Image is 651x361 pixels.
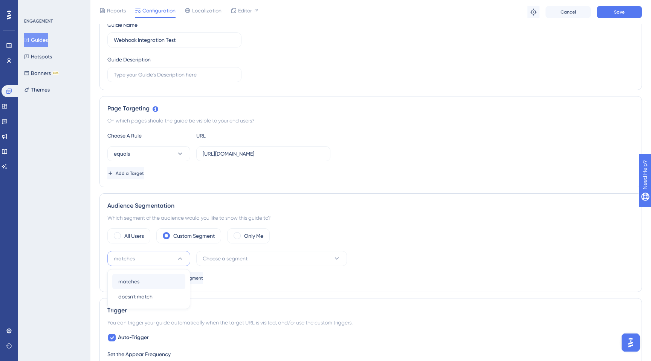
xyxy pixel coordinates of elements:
[107,350,634,359] div: Set the Appear Frequency
[244,231,263,240] label: Only Me
[203,150,324,158] input: yourwebsite.com/path
[52,71,59,75] div: BETA
[196,251,347,266] button: Choose a segment
[118,333,149,342] span: Auto-Trigger
[112,274,185,289] button: matches
[114,70,235,79] input: Type your Guide’s Description here
[142,6,176,15] span: Configuration
[124,231,144,240] label: All Users
[114,149,130,158] span: equals
[203,254,248,263] span: Choose a segment
[107,213,634,222] div: Which segment of the audience would you like to show this guide to?
[114,36,235,44] input: Type your Guide’s Name here
[116,170,144,176] span: Add a Target
[107,251,190,266] button: matches
[107,306,634,315] div: Trigger
[107,55,151,64] div: Guide Description
[107,104,634,113] div: Page Targeting
[107,131,190,140] div: Choose A Rule
[24,83,50,96] button: Themes
[24,18,53,24] div: ENGAGEMENT
[107,146,190,161] button: equals
[107,318,634,327] div: You can trigger your guide automatically when the target URL is visited, and/or use the custom tr...
[24,50,52,63] button: Hotspots
[196,131,279,140] div: URL
[107,201,634,210] div: Audience Segmentation
[107,20,138,29] div: Guide Name
[118,292,153,301] span: doesn't match
[561,9,576,15] span: Cancel
[107,116,634,125] div: On which pages should the guide be visible to your end users?
[24,33,48,47] button: Guides
[118,277,139,286] span: matches
[112,289,185,304] button: doesn't match
[107,6,126,15] span: Reports
[24,66,59,80] button: BannersBETA
[546,6,591,18] button: Cancel
[619,331,642,354] iframe: UserGuiding AI Assistant Launcher
[192,6,222,15] span: Localization
[597,6,642,18] button: Save
[614,9,625,15] span: Save
[238,6,252,15] span: Editor
[114,254,135,263] span: matches
[18,2,47,11] span: Need Help?
[173,231,215,240] label: Custom Segment
[107,167,144,179] button: Add a Target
